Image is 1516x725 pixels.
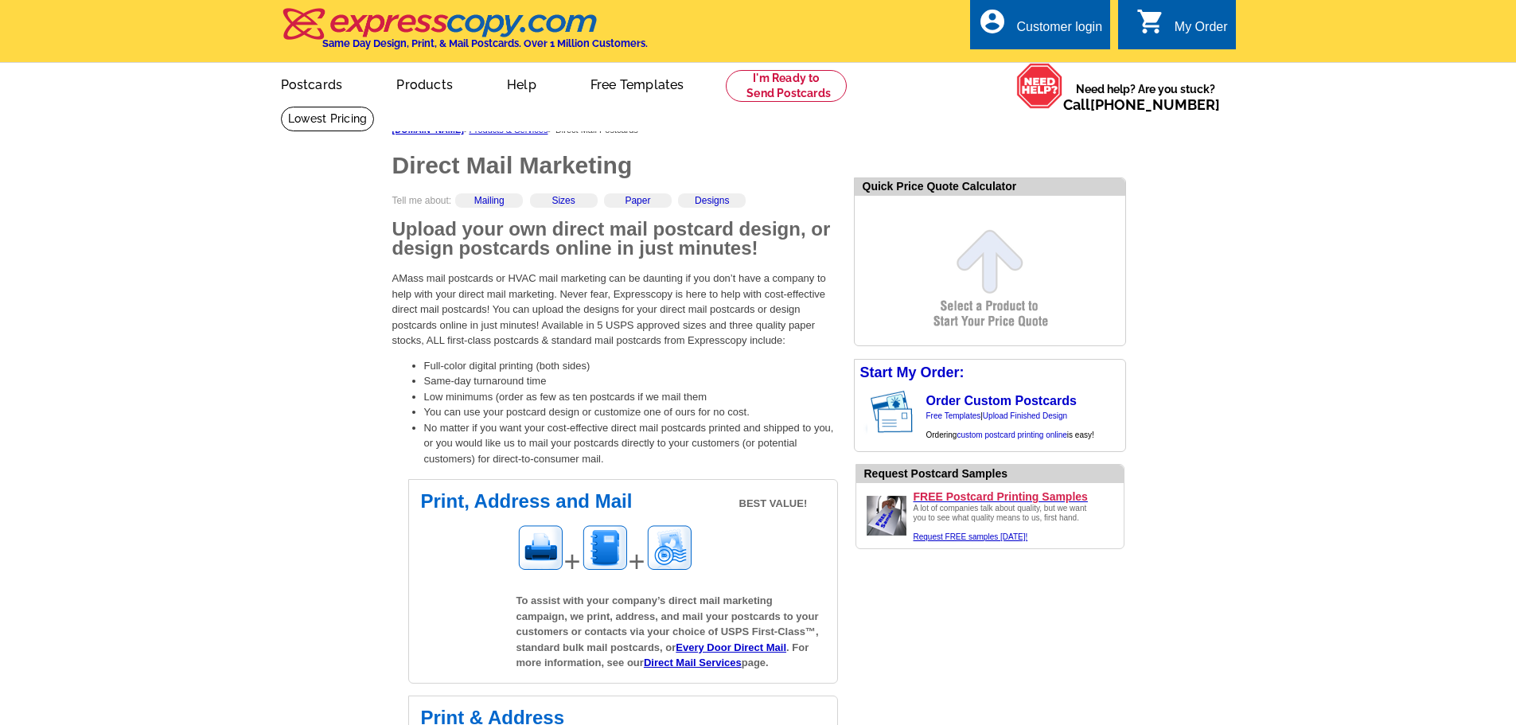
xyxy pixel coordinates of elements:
div: Quick Price Quote Calculator [855,178,1125,196]
div: Start My Order: [855,360,1125,386]
a: Free Templates [926,411,981,420]
a: Postcards [255,64,368,102]
i: shopping_cart [1136,7,1165,36]
span: BEST VALUE! [739,496,808,512]
li: Same-day turnaround time [424,373,838,389]
img: Mailing image for postcards [645,524,693,571]
div: Tell me about: [392,193,838,220]
span: To assist with your company’s direct mail marketing campaign, we print, address, and mail your po... [516,594,819,668]
li: You can use your postcard design or customize one of ours for no cost. [424,404,838,420]
a: Direct Mail Services [644,657,742,668]
a: FREE Postcard Printing Samples [914,489,1117,504]
a: Request FREE samples [DATE]! [914,532,1028,541]
div: My Order [1175,20,1228,42]
div: + + [516,524,825,583]
span: Call [1063,96,1220,113]
li: Full-color digital printing (both sides) [424,358,838,374]
img: Upload a design ready to be printed [863,492,910,540]
a: Order Custom Postcards [926,394,1077,407]
a: custom postcard printing online [957,431,1066,439]
li: No matter if you want your cost-effective direct mail postcards printed and shipped to you, or yo... [424,420,838,467]
a: Paper [625,195,650,206]
span: Need help? Are you stuck? [1063,81,1228,113]
i: account_circle [978,7,1007,36]
a: Upload Finished Design [983,411,1067,420]
h4: Same Day Design, Print, & Mail Postcards. Over 1 Million Customers. [322,37,648,49]
div: Request Postcard Samples [864,466,1124,482]
img: post card showing stamp and address area [867,386,924,439]
h1: Direct Mail Marketing [392,154,838,177]
a: Help [481,64,562,102]
a: Same Day Design, Print, & Mail Postcards. Over 1 Million Customers. [281,19,648,49]
h2: Print, Address and Mail [421,492,825,511]
a: Mailing [474,195,505,206]
a: Free Templates [565,64,710,102]
a: [PHONE_NUMBER] [1090,96,1220,113]
a: shopping_cart My Order [1136,18,1228,37]
a: Every Door Direct Mail [676,641,786,653]
p: AMass mail postcards or HVAC mail marketing can be daunting if you don’t have a company to help w... [392,271,838,349]
div: A lot of companies talk about quality, but we want you to see what quality means to us, first hand. [914,504,1097,542]
span: | Ordering is easy! [926,411,1094,439]
img: Addressing image for postcards [581,524,629,571]
img: Printing image for postcards [516,524,564,571]
img: background image for postcard [855,386,867,439]
div: Customer login [1016,20,1102,42]
a: account_circle Customer login [978,18,1102,37]
a: Sizes [551,195,575,206]
h2: Upload your own direct mail postcard design, or design postcards online in just minutes! [392,220,838,258]
li: Low minimums (order as few as ten postcards if we mail them [424,389,838,405]
a: Products [371,64,478,102]
a: Designs [695,195,729,206]
img: help [1016,63,1063,109]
